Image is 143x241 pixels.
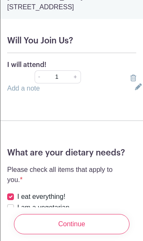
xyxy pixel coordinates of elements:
label: I am a vegetarian [17,203,70,213]
p: Please check all items that apply to you. [7,165,122,185]
label: I eat everything! [17,192,65,202]
a: Add a note [7,85,40,92]
h5: Will You Join Us? [7,36,136,46]
a: - [35,70,44,83]
a: + [70,70,81,83]
input: Continue [14,214,130,234]
p: I will attend! [7,60,136,70]
h5: What are your dietary needs? [7,148,136,158]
